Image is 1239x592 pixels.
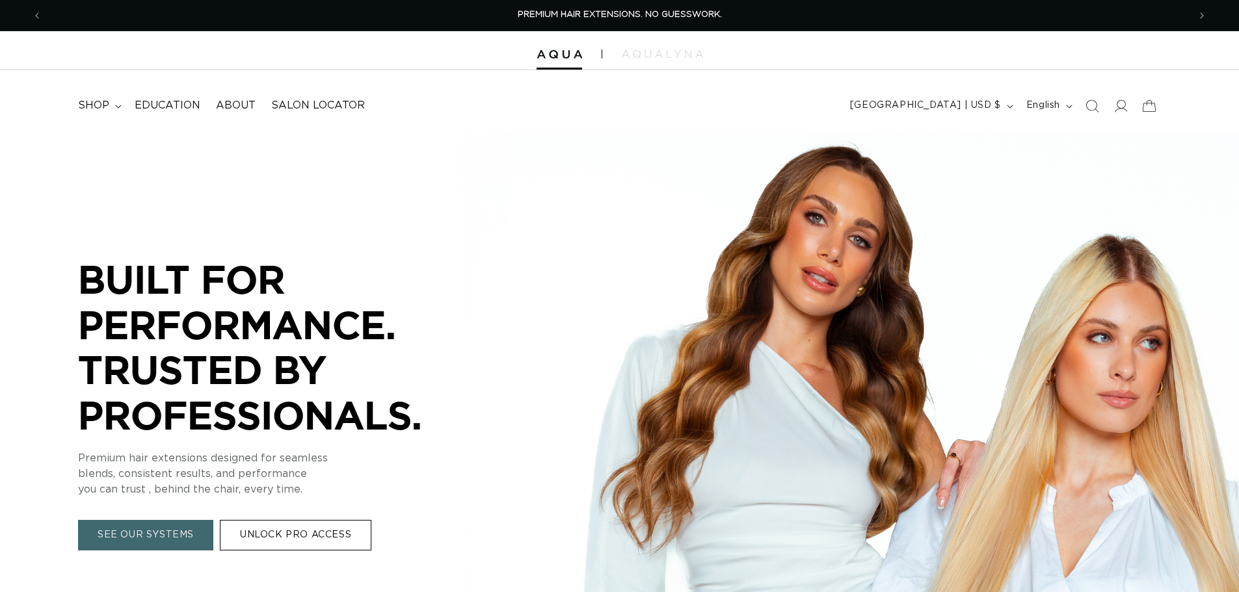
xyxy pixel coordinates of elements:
[1078,92,1106,120] summary: Search
[78,482,468,498] p: you can trust , behind the chair, every time.
[78,521,213,551] a: SEE OUR SYSTEMS
[850,99,1001,112] span: [GEOGRAPHIC_DATA] | USD $
[208,91,263,120] a: About
[78,451,468,467] p: Premium hair extensions designed for seamless
[78,467,468,482] p: blends, consistent results, and performance
[216,99,256,112] span: About
[271,99,365,112] span: Salon Locator
[220,521,371,551] a: UNLOCK PRO ACCESS
[842,94,1019,118] button: [GEOGRAPHIC_DATA] | USD $
[70,91,127,120] summary: shop
[23,3,51,28] button: Previous announcement
[1026,99,1060,112] span: English
[263,91,373,120] a: Salon Locator
[78,99,109,112] span: shop
[78,257,468,437] p: BUILT FOR PERFORMANCE. TRUSTED BY PROFESSIONALS.
[1019,94,1078,118] button: English
[622,50,703,58] img: aqualyna.com
[537,50,582,59] img: Aqua Hair Extensions
[518,10,722,19] span: PREMIUM HAIR EXTENSIONS. NO GUESSWORK.
[135,99,200,112] span: Education
[1188,3,1216,28] button: Next announcement
[127,91,208,120] a: Education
